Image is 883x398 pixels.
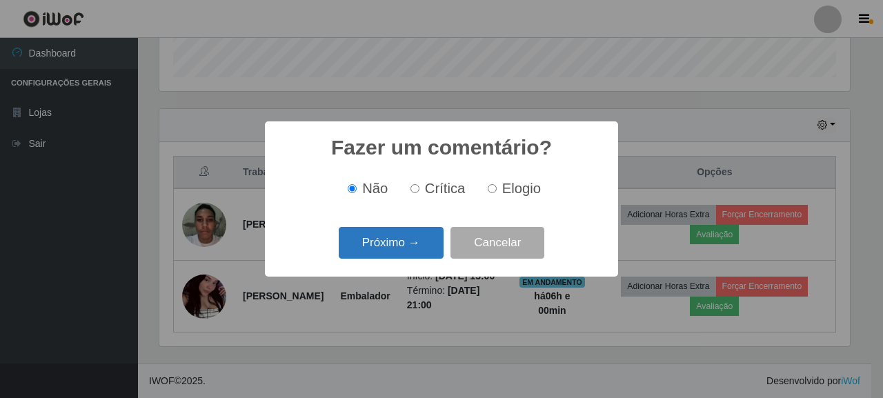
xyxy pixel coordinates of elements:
button: Próximo → [339,227,444,259]
input: Crítica [410,184,419,193]
button: Cancelar [450,227,544,259]
span: Elogio [502,181,541,196]
span: Crítica [425,181,466,196]
input: Elogio [488,184,497,193]
span: Não [362,181,388,196]
h2: Fazer um comentário? [331,135,552,160]
input: Não [348,184,357,193]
